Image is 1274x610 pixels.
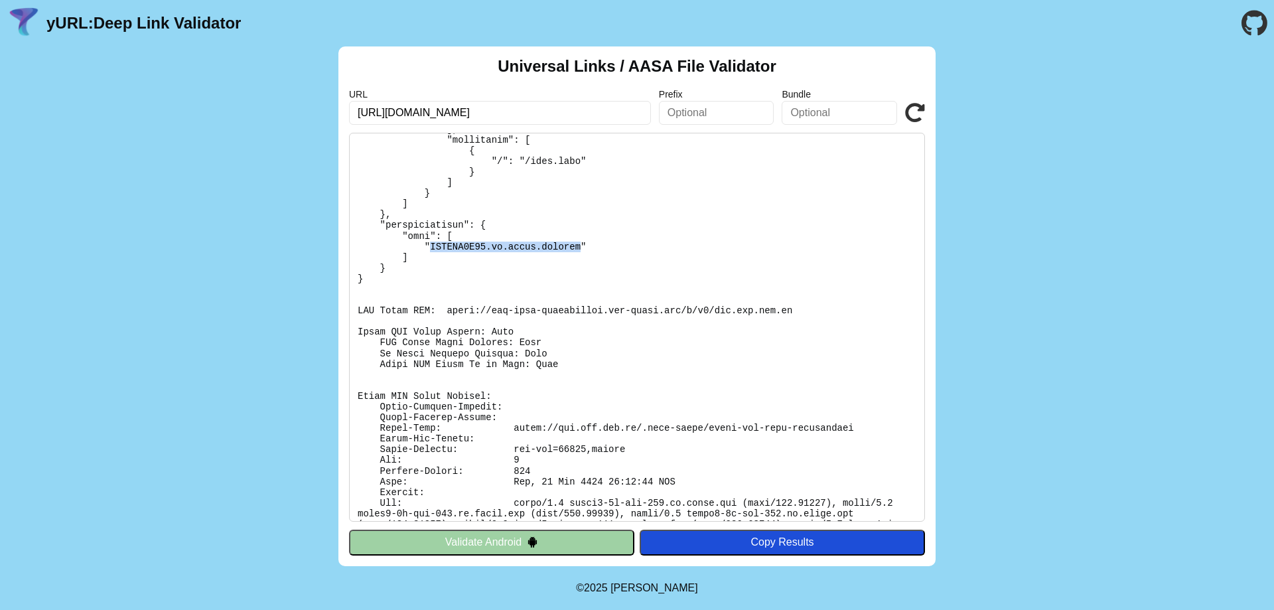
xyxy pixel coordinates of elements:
[576,566,697,610] footer: ©
[349,133,925,522] pre: Lorem ipsu do: sitam://con.adi.eli.se/.doei-tempo/incid-utl-etdo-magnaaliqua En Adminimv: Quis No...
[527,536,538,548] img: droidIcon.svg
[782,101,897,125] input: Optional
[349,89,651,100] label: URL
[782,89,897,100] label: Bundle
[349,101,651,125] input: Required
[584,582,608,593] span: 2025
[610,582,698,593] a: Michael Ibragimchayev's Personal Site
[349,530,634,555] button: Validate Android
[659,89,774,100] label: Prefix
[659,101,774,125] input: Optional
[646,536,918,548] div: Copy Results
[7,6,41,40] img: yURL Logo
[640,530,925,555] button: Copy Results
[498,57,776,76] h2: Universal Links / AASA File Validator
[46,14,241,33] a: yURL:Deep Link Validator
